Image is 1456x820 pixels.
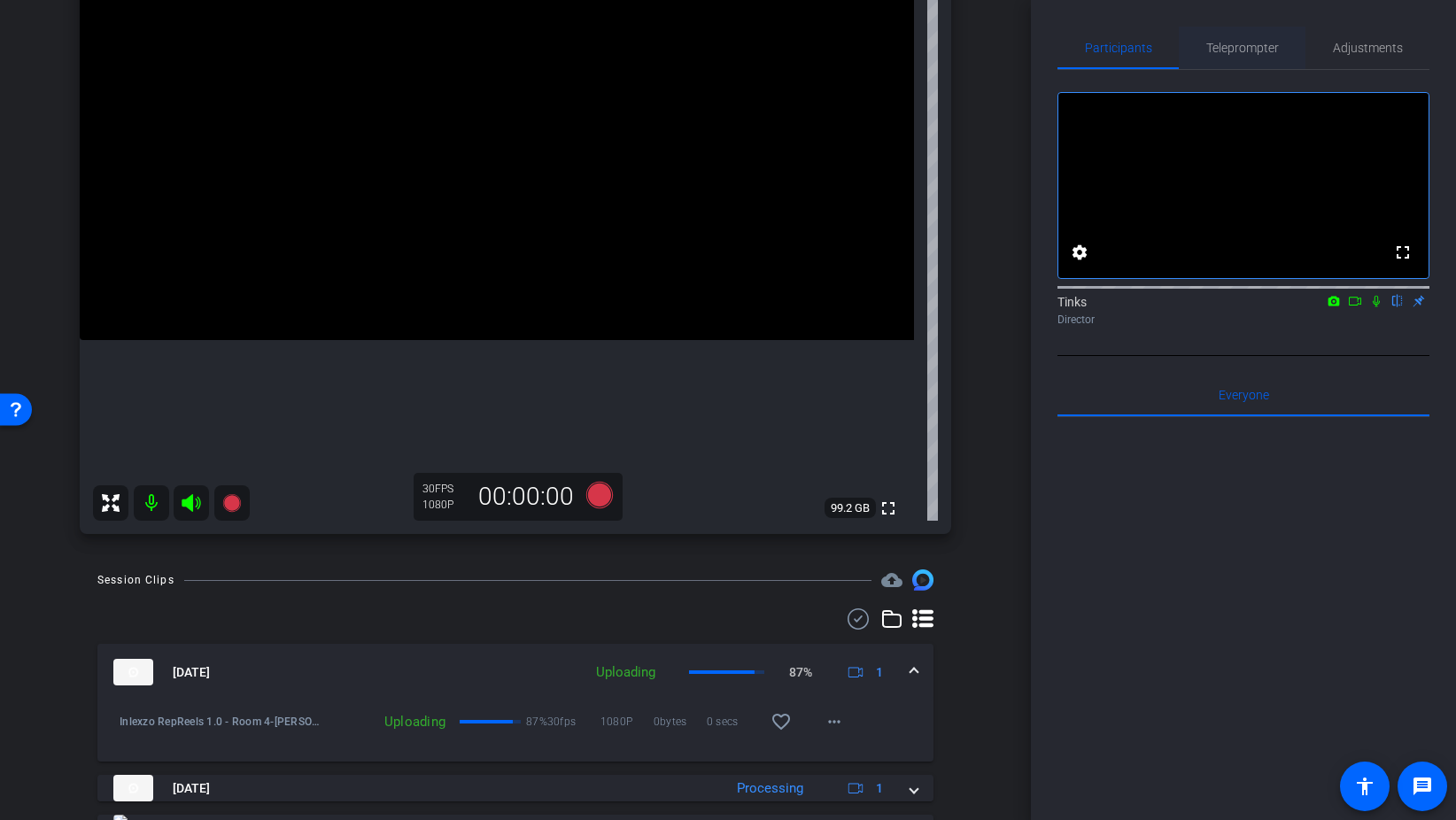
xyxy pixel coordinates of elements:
p: 87% [789,663,812,682]
mat-icon: accessibility [1354,776,1375,797]
span: Everyone [1219,389,1269,401]
mat-icon: settings [1069,242,1090,263]
mat-icon: cloud_upload [881,569,902,591]
mat-icon: favorite_border [771,711,792,732]
span: Destinations for your clips [881,569,902,591]
span: [DATE] [173,663,210,682]
mat-icon: message [1412,776,1433,797]
div: Uploading [587,662,664,683]
img: thumb-nail [113,659,153,685]
div: 00:00:00 [467,482,585,512]
mat-icon: more_horiz [824,711,845,732]
div: thumb-nail[DATE]Uploading87%1 [97,700,933,762]
span: FPS [435,483,453,495]
img: Session clips [912,569,933,591]
mat-expansion-panel-header: thumb-nail[DATE]Uploading87%1 [97,644,933,700]
span: 1080P [600,713,654,731]
p: 87% [526,713,547,731]
div: Director [1057,312,1429,328]
mat-expansion-panel-header: thumb-nail[DATE]Processing1 [97,775,933,801]
div: Session Clips [97,571,174,589]
div: Uploading [321,713,455,731]
span: 1 [876,779,883,798]
img: thumb-nail [113,775,153,801]
mat-icon: fullscreen [1392,242,1413,263]
mat-icon: fullscreen [878,498,899,519]
span: Inlexzo RepReels 1.0 - Room 4-[PERSON_NAME]-2025-08-28-11-11-34-467-0 [120,713,321,731]
mat-icon: flip [1387,292,1408,308]
div: 1080P [422,498,467,512]
span: Teleprompter [1206,42,1279,54]
div: Processing [728,778,812,799]
span: Participants [1085,42,1152,54]
span: 1 [876,663,883,682]
div: 30 [422,482,467,496]
span: Adjustments [1333,42,1403,54]
span: 0 secs [707,713,760,731]
span: [DATE] [173,779,210,798]
span: 30fps [547,713,600,731]
span: 99.2 GB [825,498,876,519]
div: Tinks [1057,293,1429,328]
span: 0bytes [654,713,707,731]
